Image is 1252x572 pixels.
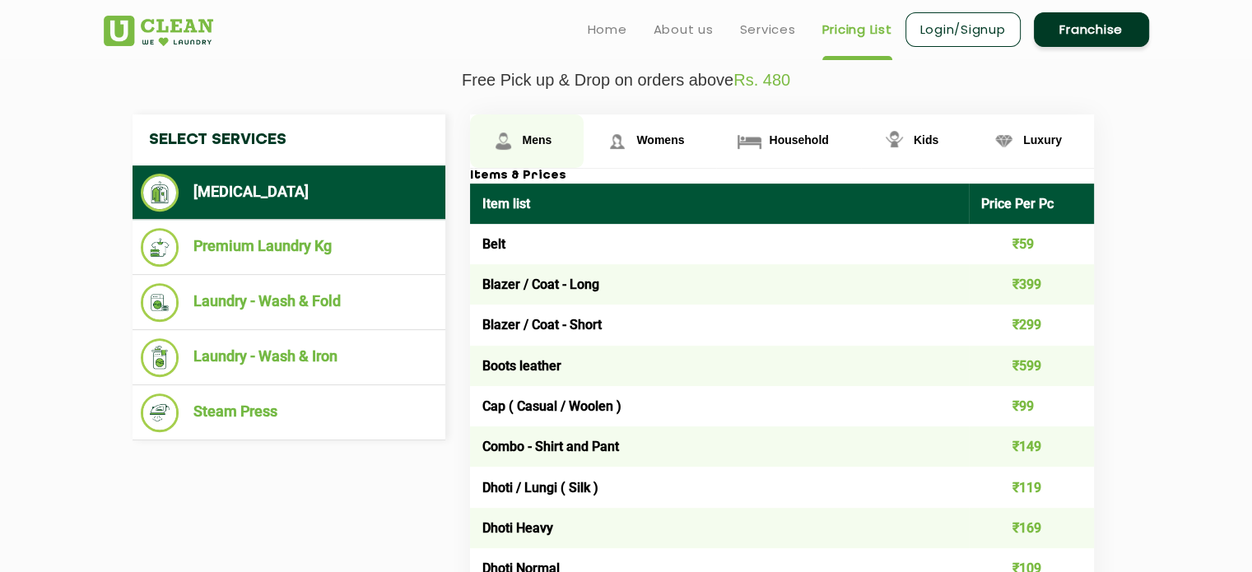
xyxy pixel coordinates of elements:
[969,508,1094,548] td: ₹169
[969,264,1094,305] td: ₹399
[141,228,179,267] img: Premium Laundry Kg
[733,71,790,89] span: Rs. 480
[905,12,1021,47] a: Login/Signup
[654,20,714,40] a: About us
[141,228,437,267] li: Premium Laundry Kg
[969,467,1094,507] td: ₹119
[769,133,828,146] span: Household
[1034,12,1149,47] a: Franchise
[141,338,437,377] li: Laundry - Wash & Iron
[470,224,970,264] td: Belt
[969,305,1094,345] td: ₹299
[470,184,970,224] th: Item list
[740,20,796,40] a: Services
[989,127,1018,156] img: Luxury
[470,467,970,507] td: Dhoti / Lungi ( Silk )
[470,264,970,305] td: Blazer / Coat - Long
[1023,133,1062,146] span: Luxury
[141,393,179,432] img: Steam Press
[141,338,179,377] img: Laundry - Wash & Iron
[735,127,764,156] img: Household
[141,174,437,212] li: [MEDICAL_DATA]
[969,346,1094,386] td: ₹599
[133,114,445,165] h4: Select Services
[880,127,909,156] img: Kids
[141,174,179,212] img: Dry Cleaning
[636,133,684,146] span: Womens
[104,16,213,46] img: UClean Laundry and Dry Cleaning
[470,426,970,467] td: Combo - Shirt and Pant
[969,386,1094,426] td: ₹99
[141,283,437,322] li: Laundry - Wash & Fold
[914,133,938,146] span: Kids
[822,20,892,40] a: Pricing List
[470,508,970,548] td: Dhoti Heavy
[470,169,1094,184] h3: Items & Prices
[104,71,1149,90] p: Free Pick up & Drop on orders above
[470,346,970,386] td: Boots leather
[470,305,970,345] td: Blazer / Coat - Short
[588,20,627,40] a: Home
[969,184,1094,224] th: Price Per Pc
[141,393,437,432] li: Steam Press
[523,133,552,146] span: Mens
[969,426,1094,467] td: ₹149
[969,224,1094,264] td: ₹59
[470,386,970,426] td: Cap ( Casual / Woolen )
[489,127,518,156] img: Mens
[141,283,179,322] img: Laundry - Wash & Fold
[603,127,631,156] img: Womens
